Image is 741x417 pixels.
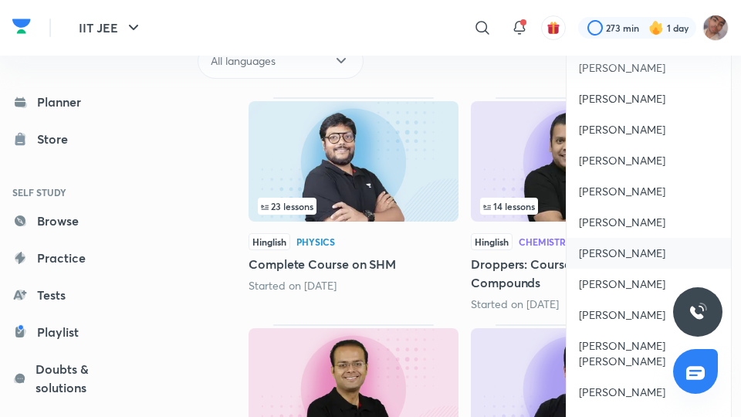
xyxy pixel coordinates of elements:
[258,198,449,215] div: left
[567,176,731,207] a: [PERSON_NAME]
[579,385,665,400] span: [PERSON_NAME]
[541,15,566,40] button: avatar
[211,53,276,69] span: All languages
[69,12,152,43] button: IIT JEE
[567,269,731,300] a: [PERSON_NAME]
[579,246,665,261] span: [PERSON_NAME]
[471,101,681,222] img: Thumbnail
[567,207,731,238] a: [PERSON_NAME]
[471,97,681,312] div: Droppers: Course on Coordination Compounds
[579,276,665,292] span: [PERSON_NAME]
[258,198,449,215] div: infocontainer
[689,303,707,321] img: ttu
[579,184,665,199] span: [PERSON_NAME]
[37,130,77,148] div: Store
[579,153,665,168] span: [PERSON_NAME]
[546,21,560,35] img: avatar
[258,198,449,215] div: infosection
[249,101,458,222] img: Thumbnail
[579,91,665,107] span: [PERSON_NAME]
[12,15,31,38] img: Company Logo
[480,198,672,215] div: infocontainer
[567,238,731,269] a: [PERSON_NAME]
[579,307,665,323] span: [PERSON_NAME]
[12,15,31,42] a: Company Logo
[483,202,535,211] span: 14 lessons
[567,145,731,176] a: [PERSON_NAME]
[567,300,731,331] a: [PERSON_NAME]
[567,377,731,408] a: [PERSON_NAME]
[579,60,665,76] span: [PERSON_NAME]
[519,237,572,246] div: Chemistry
[567,331,731,377] a: [PERSON_NAME] [PERSON_NAME]
[567,114,731,145] a: [PERSON_NAME]
[471,233,513,250] span: Hinglish
[471,255,681,292] h5: Droppers: Course on Coordination Compounds
[702,15,729,41] img: Rahul 2026
[261,202,313,211] span: 23 lessons
[648,20,664,36] img: streak
[567,83,731,114] a: [PERSON_NAME]
[480,198,672,215] div: infosection
[471,297,681,312] div: Started on Aug 8
[249,233,290,250] span: Hinglish
[249,255,458,273] h5: Complete Course on SHM
[296,237,335,246] div: Physics
[249,278,458,293] div: Started on Aug 11
[567,53,731,83] a: [PERSON_NAME]
[579,338,719,369] span: [PERSON_NAME] [PERSON_NAME]
[480,198,672,215] div: left
[249,97,458,312] div: Complete Course on SHM
[579,215,665,230] span: [PERSON_NAME]
[579,122,665,137] span: [PERSON_NAME]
